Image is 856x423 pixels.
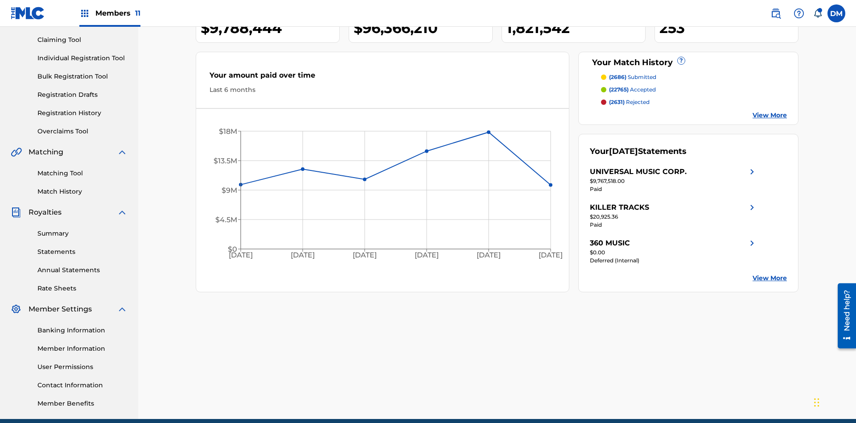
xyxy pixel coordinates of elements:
a: Public Search [767,4,785,22]
div: User Menu [827,4,845,22]
div: $20,925.36 [590,213,757,221]
p: rejected [609,98,650,106]
a: Overclaims Tool [37,127,128,136]
a: Rate Sheets [37,284,128,293]
img: expand [117,207,128,218]
div: Help [790,4,808,22]
a: Member Benefits [37,399,128,408]
div: Drag [814,389,819,416]
a: (22765) accepted [601,86,787,94]
span: Royalties [29,207,62,218]
div: Notifications [813,9,822,18]
a: Statements [37,247,128,257]
span: (2686) [609,74,626,80]
div: Your Match History [590,57,787,69]
tspan: $0 [228,245,237,253]
img: expand [117,304,128,315]
div: Paid [590,221,757,229]
div: Your Statements [590,145,687,158]
a: User Permissions [37,362,128,372]
img: Top Rightsholders [79,8,90,19]
a: Registration History [37,108,128,118]
div: 1,821,542 [506,18,645,38]
img: Royalties [11,207,21,218]
a: (2631) rejected [601,98,787,106]
div: $96,366,210 [354,18,492,38]
div: $0.00 [590,249,757,257]
tspan: [DATE] [353,251,377,260]
a: UNIVERSAL MUSIC CORP.right chevron icon$9,767,518.00Paid [590,166,757,193]
img: Member Settings [11,304,21,315]
a: (2686) submitted [601,73,787,81]
a: Registration Drafts [37,90,128,100]
a: Summary [37,229,128,238]
a: Individual Registration Tool [37,54,128,63]
img: MLC Logo [11,7,45,20]
iframe: Chat Widget [811,380,856,423]
img: expand [117,147,128,158]
img: right chevron icon [747,166,757,177]
span: Matching [29,147,63,158]
span: ? [678,57,685,64]
div: 253 [659,18,798,38]
img: right chevron icon [747,238,757,249]
div: Paid [590,185,757,193]
p: submitted [609,73,656,81]
img: Matching [11,147,22,158]
tspan: $9M [222,186,237,195]
span: (2631) [609,99,625,105]
div: KILLER TRACKS [590,202,649,213]
a: View More [753,274,787,283]
a: Matching Tool [37,169,128,178]
img: search [770,8,781,19]
tspan: $4.5M [215,216,237,224]
div: Last 6 months [210,85,556,95]
div: 360 MUSIC [590,238,630,249]
span: Members [95,8,140,18]
div: $9,767,518.00 [590,177,757,185]
a: 360 MUSICright chevron icon$0.00Deferred (Internal) [590,238,757,265]
a: Banking Information [37,326,128,335]
iframe: Resource Center [831,280,856,353]
span: Member Settings [29,304,92,315]
img: right chevron icon [747,202,757,213]
tspan: $18M [219,127,237,136]
span: (22765) [609,86,629,93]
a: Claiming Tool [37,35,128,45]
p: accepted [609,86,656,94]
tspan: [DATE] [291,251,315,260]
tspan: [DATE] [415,251,439,260]
a: Bulk Registration Tool [37,72,128,81]
a: View More [753,111,787,120]
tspan: $13.5M [214,157,237,165]
div: Your amount paid over time [210,70,556,85]
span: 11 [135,9,140,17]
a: Contact Information [37,381,128,390]
div: $9,788,444 [201,18,339,38]
tspan: [DATE] [477,251,501,260]
a: Annual Statements [37,265,128,275]
a: Member Information [37,344,128,353]
tspan: [DATE] [539,251,563,260]
a: Match History [37,187,128,196]
tspan: [DATE] [229,251,253,260]
a: KILLER TRACKSright chevron icon$20,925.36Paid [590,202,757,229]
span: [DATE] [609,146,638,156]
img: help [794,8,804,19]
div: UNIVERSAL MUSIC CORP. [590,166,687,177]
div: Deferred (Internal) [590,257,757,265]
